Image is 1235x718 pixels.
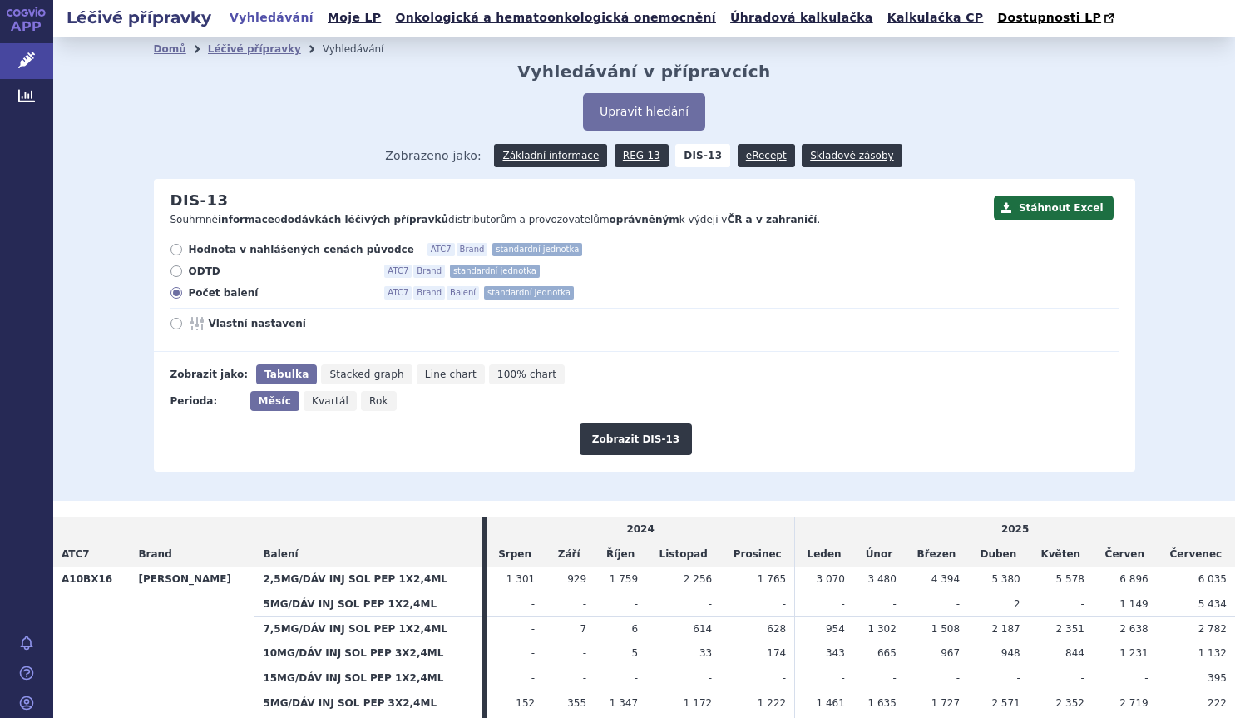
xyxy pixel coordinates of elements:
[189,286,372,300] span: Počet balení
[154,43,186,55] a: Domů
[413,265,445,278] span: Brand
[684,697,712,709] span: 1 172
[610,214,679,225] strong: oprávněným
[709,598,712,610] span: -
[138,548,171,560] span: Brand
[492,243,582,256] span: standardní jednotka
[531,672,535,684] span: -
[208,43,301,55] a: Léčivé přípravky
[892,598,896,610] span: -
[631,623,638,635] span: 6
[956,598,960,610] span: -
[615,144,669,167] a: REG-13
[323,7,386,29] a: Moje LP
[1016,672,1020,684] span: -
[583,93,705,131] button: Upravit hledání
[494,144,607,167] a: Základní informace
[725,7,878,29] a: Úhradová kalkulačka
[826,623,845,635] span: 954
[390,7,721,29] a: Onkologická a hematoonkologická onemocnění
[783,672,786,684] span: -
[384,286,412,300] span: ATC7
[709,672,712,684] span: -
[264,369,309,380] span: Tabulka
[994,196,1114,220] button: Stáhnout Excel
[385,144,482,167] span: Zobrazeno jako:
[53,6,225,29] h2: Léčivé přípravky
[189,265,372,278] span: ODTD
[1208,672,1227,684] span: 395
[583,598,586,610] span: -
[635,672,638,684] span: -
[487,517,795,542] td: 2024
[610,697,638,709] span: 1 347
[992,7,1123,30] a: Dostupnosti LP
[635,598,638,610] span: -
[941,647,960,659] span: 967
[209,317,392,330] span: Vlastní nastavení
[254,691,482,716] th: 5MG/DÁV INJ SOL PEP 3X2,4ML
[758,573,786,585] span: 1 765
[675,144,730,167] strong: DIS-13
[853,542,905,567] td: Únor
[817,697,845,709] span: 1 461
[516,697,535,709] span: 152
[1144,672,1148,684] span: -
[567,697,586,709] span: 355
[1081,598,1084,610] span: -
[218,214,274,225] strong: informace
[457,243,488,256] span: Brand
[1198,623,1227,635] span: 2 782
[280,214,448,225] strong: dodávkách léčivých přípravků
[991,623,1020,635] span: 2 187
[991,697,1020,709] span: 2 571
[583,647,586,659] span: -
[867,623,896,635] span: 1 302
[905,542,968,567] td: Březen
[1119,697,1148,709] span: 2 719
[254,641,482,666] th: 10MG/DÁV INJ SOL PEP 3X2,4ML
[693,623,712,635] span: 614
[727,214,817,225] strong: ČR a v zahraničí
[543,542,595,567] td: Září
[254,567,482,592] th: 2,5MG/DÁV INJ SOL PEP 1X2,4ML
[783,598,786,610] span: -
[610,573,638,585] span: 1 759
[531,623,535,635] span: -
[931,697,960,709] span: 1 727
[767,623,786,635] span: 628
[1014,598,1020,610] span: 2
[170,191,229,210] h2: DIS-13
[583,672,586,684] span: -
[882,7,989,29] a: Kalkulačka CP
[1198,647,1227,659] span: 1 132
[738,144,795,167] a: eRecept
[254,666,482,691] th: 15MG/DÁV INJ SOL PEP 1X2,4ML
[580,623,587,635] span: 7
[170,213,986,227] p: Souhrnné o distributorům a provozovatelům k výdeji v .
[450,265,540,278] span: standardní jednotka
[170,364,248,384] div: Zobrazit jako:
[1119,598,1148,610] span: 1 149
[506,573,535,585] span: 1 301
[991,573,1020,585] span: 5 380
[795,517,1235,542] td: 2025
[802,144,902,167] a: Skladové zásoby
[1093,542,1157,567] td: Červen
[531,647,535,659] span: -
[1157,542,1235,567] td: Červenec
[189,243,414,256] span: Hodnota v nahlášených cenách původce
[369,395,388,407] span: Rok
[170,391,242,411] div: Perioda:
[497,369,556,380] span: 100% chart
[1119,573,1148,585] span: 6 896
[646,542,720,567] td: Listopad
[1065,647,1084,659] span: 844
[254,592,482,616] th: 5MG/DÁV INJ SOL PEP 1X2,4ML
[259,395,291,407] span: Měsíc
[1056,697,1084,709] span: 2 352
[892,672,896,684] span: -
[531,598,535,610] span: -
[425,369,477,380] span: Line chart
[968,542,1029,567] td: Duben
